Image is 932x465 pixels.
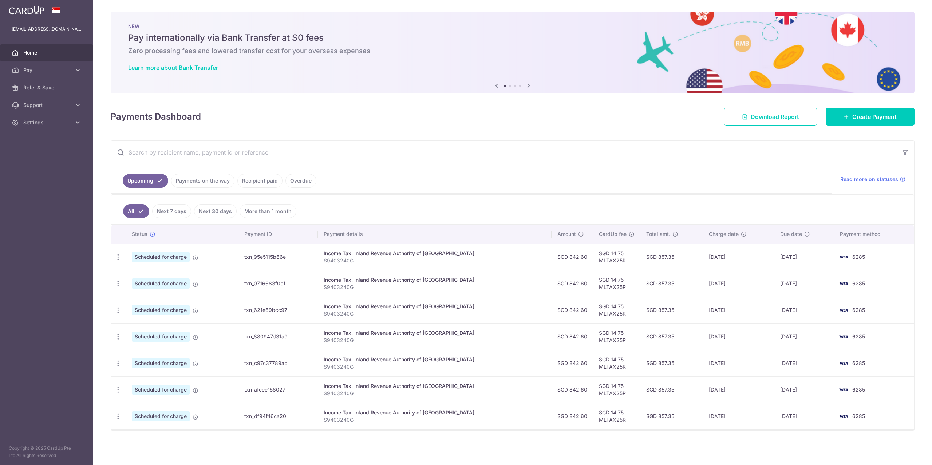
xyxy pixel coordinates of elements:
a: Download Report [724,108,817,126]
td: SGD 14.75 MLTAX25R [593,376,640,403]
td: [DATE] [703,244,774,270]
a: Create Payment [826,108,915,126]
td: SGD 857.35 [640,323,703,350]
img: Bank Card [836,332,851,341]
td: SGD 14.75 MLTAX25R [593,350,640,376]
td: [DATE] [774,403,834,429]
th: Payment ID [238,225,317,244]
a: Overdue [285,174,316,188]
td: [DATE] [774,270,834,297]
div: Income Tax. Inland Revenue Authority of [GEOGRAPHIC_DATA] [324,329,546,337]
span: 6285 [852,360,865,366]
td: SGD 857.35 [640,270,703,297]
span: Scheduled for charge [132,358,190,368]
img: Bank transfer banner [111,12,915,93]
td: SGD 14.75 MLTAX25R [593,244,640,270]
span: Refer & Save [23,84,71,91]
p: S9403240G [324,337,546,344]
td: [DATE] [774,350,834,376]
a: Next 7 days [152,204,191,218]
span: Pay [23,67,71,74]
h6: Zero processing fees and lowered transfer cost for your overseas expenses [128,47,897,55]
span: Scheduled for charge [132,385,190,395]
h5: Pay internationally via Bank Transfer at $0 fees [128,32,897,44]
td: SGD 842.60 [552,244,593,270]
div: Income Tax. Inland Revenue Authority of [GEOGRAPHIC_DATA] [324,356,546,363]
td: SGD 842.60 [552,270,593,297]
td: SGD 857.35 [640,350,703,376]
td: [DATE] [703,270,774,297]
td: SGD 857.35 [640,297,703,323]
span: Total amt. [646,231,670,238]
td: [DATE] [703,323,774,350]
span: Charge date [709,231,739,238]
span: Amount [557,231,576,238]
td: txn_621e69bcc97 [238,297,317,323]
th: Payment details [318,225,552,244]
span: Status [132,231,147,238]
td: [DATE] [774,244,834,270]
td: SGD 842.60 [552,297,593,323]
span: 6285 [852,280,865,286]
img: Bank Card [836,306,851,314]
div: Income Tax. Inland Revenue Authority of [GEOGRAPHIC_DATA] [324,303,546,310]
td: [DATE] [703,297,774,323]
input: Search by recipient name, payment id or reference [111,141,897,164]
td: SGD 14.75 MLTAX25R [593,270,640,297]
td: SGD 842.60 [552,350,593,376]
td: txn_afcee158027 [238,376,317,403]
td: SGD 842.60 [552,403,593,429]
td: SGD 842.60 [552,376,593,403]
p: S9403240G [324,310,546,317]
td: txn_c97c37789ab [238,350,317,376]
th: Payment method [834,225,914,244]
td: [DATE] [774,323,834,350]
td: SGD 14.75 MLTAX25R [593,403,640,429]
a: Learn more about Bank Transfer [128,64,218,71]
span: Scheduled for charge [132,332,190,342]
p: [EMAIL_ADDRESS][DOMAIN_NAME] [12,25,82,33]
span: Read more on statuses [840,176,898,183]
a: More than 1 month [240,204,296,218]
td: txn_95e5115b66e [238,244,317,270]
span: Scheduled for charge [132,411,190,421]
div: Income Tax. Inland Revenue Authority of [GEOGRAPHIC_DATA] [324,276,546,284]
td: txn_0716683f0bf [238,270,317,297]
img: Bank Card [836,253,851,261]
td: SGD 857.35 [640,376,703,403]
div: Income Tax. Inland Revenue Authority of [GEOGRAPHIC_DATA] [324,409,546,416]
div: Income Tax. Inland Revenue Authority of [GEOGRAPHIC_DATA] [324,250,546,257]
div: Income Tax. Inland Revenue Authority of [GEOGRAPHIC_DATA] [324,382,546,390]
span: Scheduled for charge [132,278,190,289]
td: [DATE] [703,350,774,376]
span: Create Payment [852,112,897,121]
span: CardUp fee [599,231,627,238]
a: All [123,204,149,218]
a: Next 30 days [194,204,237,218]
p: NEW [128,23,897,29]
td: [DATE] [703,376,774,403]
p: S9403240G [324,284,546,291]
span: 6285 [852,307,865,313]
span: Settings [23,119,71,126]
span: 6285 [852,413,865,419]
span: Download Report [751,112,799,121]
span: 6285 [852,333,865,340]
td: txn_df94f46ca20 [238,403,317,429]
span: Scheduled for charge [132,252,190,262]
span: Due date [780,231,802,238]
img: Bank Card [836,385,851,394]
td: SGD 14.75 MLTAX25R [593,323,640,350]
p: S9403240G [324,257,546,264]
span: 6285 [852,386,865,393]
span: Home [23,49,71,56]
span: 6285 [852,254,865,260]
img: CardUp [9,6,44,15]
img: Bank Card [836,412,851,421]
p: S9403240G [324,363,546,370]
a: Payments on the way [171,174,234,188]
p: S9403240G [324,416,546,424]
img: Bank Card [836,279,851,288]
p: S9403240G [324,390,546,397]
td: [DATE] [774,297,834,323]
